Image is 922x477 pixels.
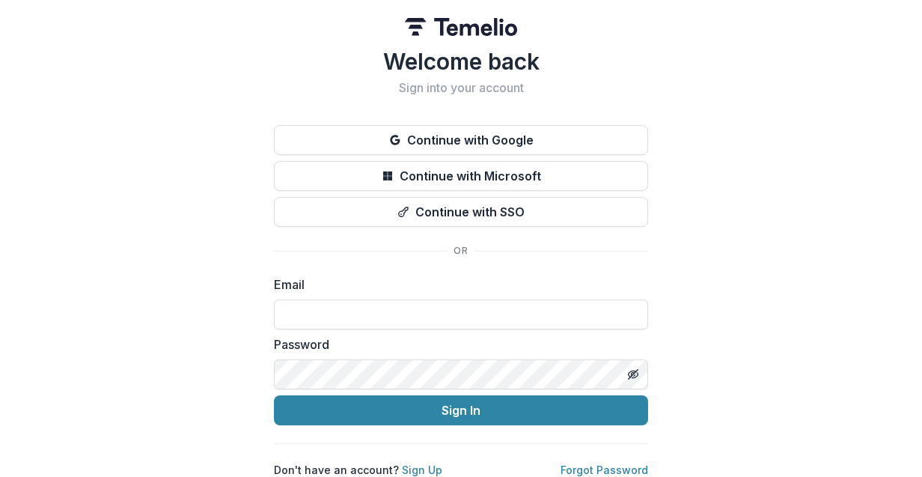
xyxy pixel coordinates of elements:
[274,125,648,155] button: Continue with Google
[274,197,648,227] button: Continue with SSO
[405,18,517,36] img: Temelio
[621,362,645,386] button: Toggle password visibility
[274,48,648,75] h1: Welcome back
[274,395,648,425] button: Sign In
[274,335,639,353] label: Password
[561,464,648,476] a: Forgot Password
[274,161,648,191] button: Continue with Microsoft
[274,276,639,294] label: Email
[274,81,648,95] h2: Sign into your account
[402,464,442,476] a: Sign Up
